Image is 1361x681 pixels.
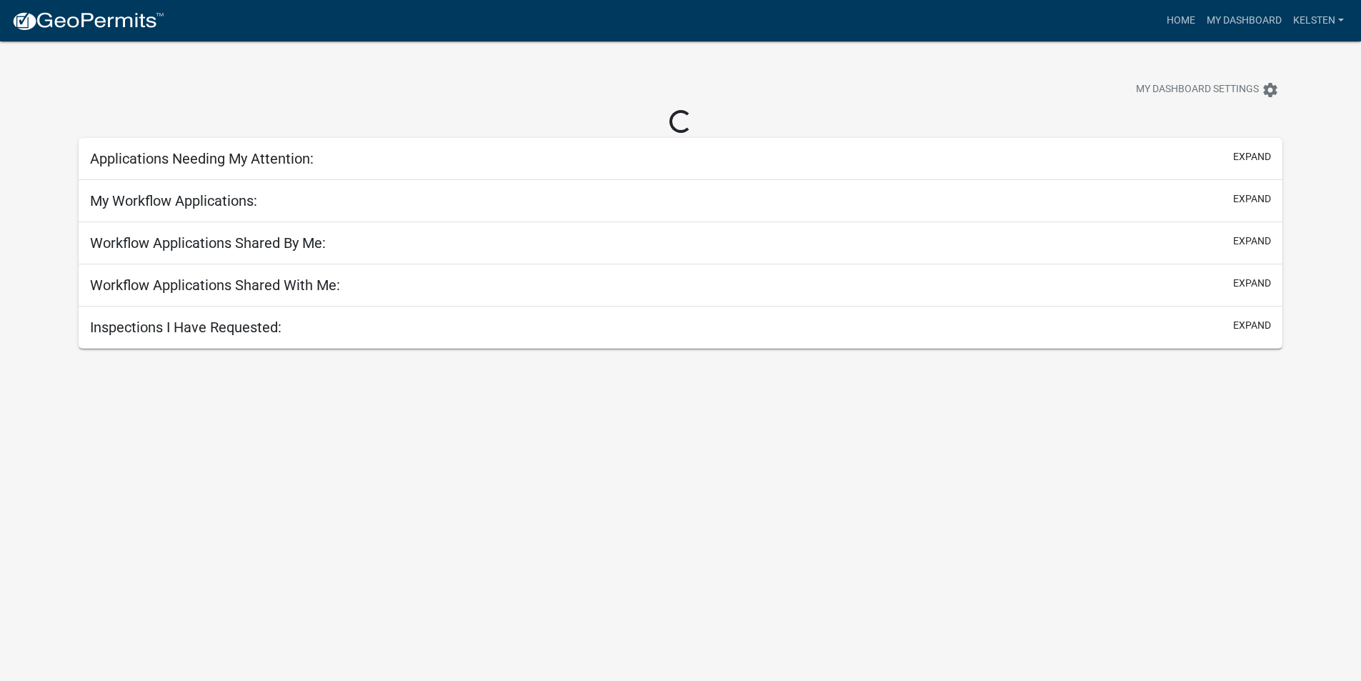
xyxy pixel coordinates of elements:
a: Home [1161,7,1201,34]
h5: Applications Needing My Attention: [90,150,314,167]
button: expand [1233,276,1271,291]
button: My Dashboard Settingssettings [1125,76,1290,104]
i: settings [1262,81,1279,99]
button: expand [1233,234,1271,249]
a: Kelsten [1287,7,1350,34]
button: expand [1233,149,1271,164]
h5: Inspections I Have Requested: [90,319,281,336]
button: expand [1233,192,1271,207]
span: My Dashboard Settings [1136,81,1259,99]
h5: Workflow Applications Shared With Me: [90,277,340,294]
h5: My Workflow Applications: [90,192,257,209]
button: expand [1233,318,1271,333]
h5: Workflow Applications Shared By Me: [90,234,326,252]
a: My Dashboard [1201,7,1287,34]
